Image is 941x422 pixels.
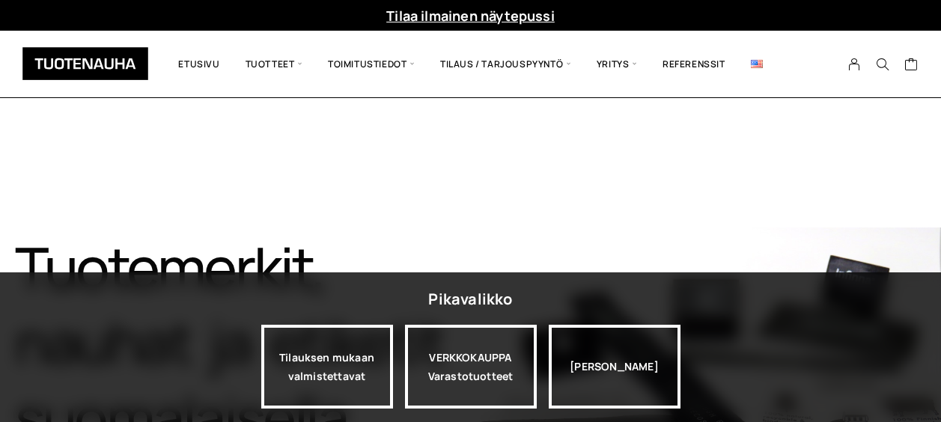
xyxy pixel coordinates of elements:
[650,42,738,86] a: Referenssit
[868,58,897,71] button: Search
[233,42,315,86] span: Tuotteet
[261,325,393,409] a: Tilauksen mukaan valmistettavat
[549,325,680,409] div: [PERSON_NAME]
[751,60,763,68] img: English
[386,7,555,25] a: Tilaa ilmainen näytepussi
[904,57,919,75] a: Cart
[165,42,232,86] a: Etusivu
[427,42,584,86] span: Tilaus / Tarjouspyyntö
[428,286,512,313] div: Pikavalikko
[315,42,427,86] span: Toimitustiedot
[584,42,650,86] span: Yritys
[22,47,148,80] img: Tuotenauha Oy
[840,58,869,71] a: My Account
[405,325,537,409] a: VERKKOKAUPPAVarastotuotteet
[405,325,537,409] div: VERKKOKAUPPA Varastotuotteet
